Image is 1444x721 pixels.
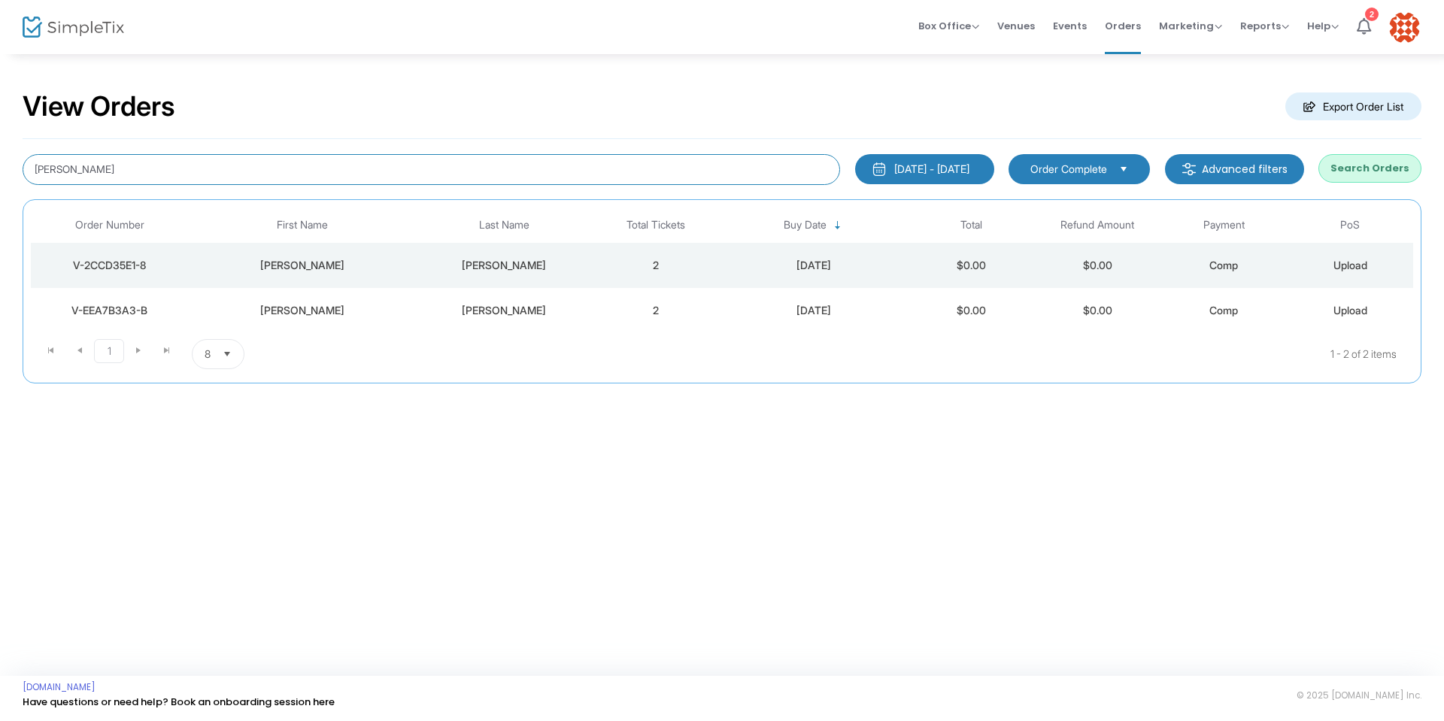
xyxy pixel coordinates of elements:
[872,162,887,177] img: monthly
[855,154,994,184] button: [DATE] - [DATE]
[205,347,211,362] span: 8
[193,258,412,273] div: Megan
[909,288,1035,333] td: $0.00
[1340,219,1360,232] span: PoS
[593,243,719,288] td: 2
[1053,7,1087,45] span: Events
[23,154,840,185] input: Search by name, email, phone, order number, ip address, or last 4 digits of card
[1209,304,1238,317] span: Comp
[217,340,238,368] button: Select
[31,208,1413,333] div: Data table
[1333,259,1367,271] span: Upload
[35,258,185,273] div: V-2CCD35E1-8
[1333,304,1367,317] span: Upload
[1318,154,1421,183] button: Search Orders
[723,303,905,318] div: 9/3/2025
[75,219,144,232] span: Order Number
[1113,161,1134,177] button: Select
[23,90,175,123] h2: View Orders
[193,303,412,318] div: Megan
[832,220,844,232] span: Sortable
[1165,154,1304,184] m-button: Advanced filters
[918,19,979,33] span: Box Office
[1297,689,1421,701] span: © 2025 [DOMAIN_NAME] Inc.
[1182,162,1197,177] img: filter
[997,7,1035,45] span: Venues
[894,162,969,177] div: [DATE] - [DATE]
[1034,288,1160,333] td: $0.00
[593,208,719,243] th: Total Tickets
[909,208,1035,243] th: Total
[1159,19,1222,33] span: Marketing
[1285,92,1421,120] m-button: Export Order List
[784,219,827,232] span: Buy Date
[909,243,1035,288] td: $0.00
[1105,7,1141,45] span: Orders
[94,339,124,363] span: Page 1
[1307,19,1339,33] span: Help
[1203,219,1245,232] span: Payment
[1365,8,1379,21] div: 2
[479,219,529,232] span: Last Name
[23,681,96,693] a: [DOMAIN_NAME]
[1209,259,1238,271] span: Comp
[394,339,1397,369] kendo-pager-info: 1 - 2 of 2 items
[1240,19,1289,33] span: Reports
[593,288,719,333] td: 2
[1034,208,1160,243] th: Refund Amount
[23,695,335,709] a: Have questions or need help? Book an onboarding session here
[723,258,905,273] div: 9/3/2025
[420,258,589,273] div: Koziol
[1030,162,1107,177] span: Order Complete
[35,303,185,318] div: V-EEA7B3A3-B
[277,219,328,232] span: First Name
[1034,243,1160,288] td: $0.00
[420,303,589,318] div: Koziol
